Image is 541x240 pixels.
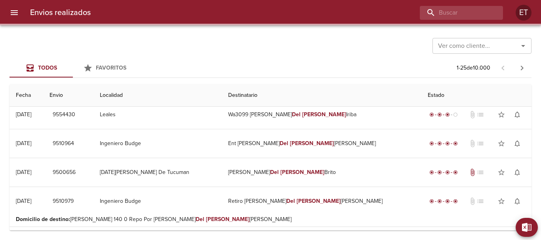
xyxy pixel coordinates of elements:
em: Del [196,216,204,223]
em: [PERSON_NAME] [206,216,250,223]
button: Exportar Excel [516,218,538,237]
p: 1 - 25 de 10.000 [457,64,490,72]
div: [DATE] [16,169,31,176]
span: Todos [38,64,57,71]
button: Activar notificaciones [509,193,525,209]
span: radio_button_checked [437,112,442,117]
em: Del [286,198,295,204]
span: radio_button_checked [437,141,442,146]
div: Entregado [428,197,459,205]
th: Localidad [93,84,222,107]
span: notifications_none [513,168,521,176]
div: [DATE] [16,198,31,204]
span: 9500656 [53,168,76,178]
span: radio_button_checked [437,170,442,175]
span: No tiene pedido asociado [476,168,484,176]
button: Activar notificaciones [509,164,525,180]
button: Agregar a favoritos [493,136,509,151]
h6: Envios realizados [30,6,91,19]
span: radio_button_checked [429,112,434,117]
span: No tiene pedido asociado [476,111,484,119]
span: No tiene documentos adjuntos [469,111,476,119]
p: [PERSON_NAME] 140 0 Repo Por [PERSON_NAME] [PERSON_NAME] [16,215,525,223]
th: Envio [43,84,93,107]
span: star_border [497,140,505,147]
span: Pagina siguiente [512,59,531,77]
em: [PERSON_NAME] [280,169,324,176]
button: Activar notificaciones [509,107,525,123]
span: radio_button_unchecked [453,112,458,117]
span: radio_button_checked [429,141,434,146]
span: No tiene pedido asociado [476,140,484,147]
td: [PERSON_NAME] Brito [222,158,421,187]
span: No tiene pedido asociado [476,197,484,205]
button: Activar notificaciones [509,136,525,151]
button: 9510964 [50,136,77,151]
td: Retiro [PERSON_NAME] [PERSON_NAME] [222,187,421,215]
div: [DATE] [16,140,31,147]
button: 9510979 [50,194,77,209]
span: radio_button_checked [445,141,450,146]
button: Abrir [518,40,529,51]
div: ET [516,5,531,21]
em: [PERSON_NAME] [302,111,346,118]
span: Tiene documentos adjuntos [469,168,476,176]
em: Del [292,111,301,118]
span: notifications_none [513,111,521,119]
em: [PERSON_NAME] [297,198,341,204]
td: Ent [PERSON_NAME] [PERSON_NAME] [222,129,421,158]
span: radio_button_checked [453,170,458,175]
span: notifications_none [513,197,521,205]
span: radio_button_checked [437,199,442,204]
div: Entregado [428,140,459,147]
th: Estado [421,84,531,107]
span: notifications_none [513,140,521,147]
b: Domicilio de destino : [16,216,70,223]
div: Abrir información de usuario [516,5,531,21]
td: Leales [93,100,222,129]
div: En viaje [428,111,459,119]
span: star_border [497,111,505,119]
button: 9554430 [50,108,78,122]
em: [PERSON_NAME] [290,140,334,147]
th: Fecha [10,84,43,107]
th: Destinatario [222,84,421,107]
td: [DATE][PERSON_NAME] De Tucuman [93,158,222,187]
div: [DATE] [16,111,31,118]
span: Pagina anterior [493,64,512,72]
span: No tiene documentos adjuntos [469,197,476,205]
button: Agregar a favoritos [493,107,509,123]
span: No tiene documentos adjuntos [469,140,476,147]
span: radio_button_checked [453,199,458,204]
em: Del [270,169,279,176]
button: Agregar a favoritos [493,164,509,180]
span: radio_button_checked [429,199,434,204]
span: radio_button_checked [429,170,434,175]
td: Wa3099 [PERSON_NAME] Iriba [222,100,421,129]
button: menu [5,3,24,22]
span: radio_button_checked [453,141,458,146]
span: Favoritos [96,64,126,71]
span: 9510979 [53,197,74,206]
span: 9510964 [53,139,74,149]
span: star_border [497,197,505,205]
span: radio_button_checked [445,170,450,175]
span: star_border [497,168,505,176]
div: Entregado [428,168,459,176]
button: Agregar a favoritos [493,193,509,209]
td: Ingeniero Budge [93,129,222,158]
span: radio_button_checked [445,199,450,204]
input: buscar [420,6,490,20]
button: 9500656 [50,165,79,180]
td: Ingeniero Budge [93,187,222,215]
em: Del [280,140,288,147]
span: radio_button_checked [445,112,450,117]
div: Tabs Envios [10,59,136,77]
span: 9554430 [53,110,75,120]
